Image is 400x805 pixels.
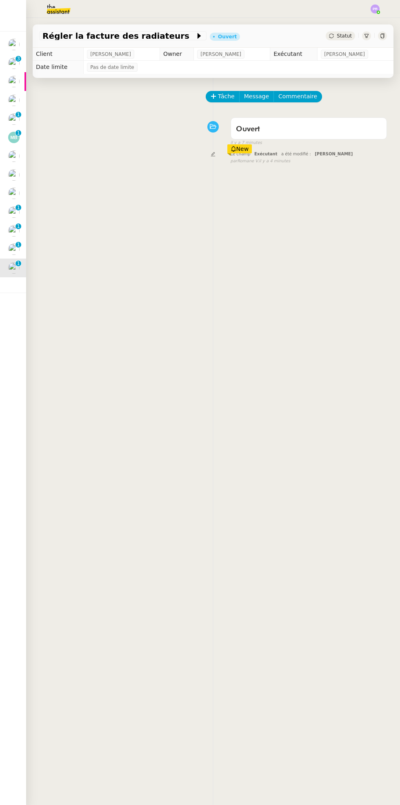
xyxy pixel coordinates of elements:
[273,91,322,102] button: Commentaire
[16,242,21,248] nz-badge-sup: 1
[236,126,260,133] span: Ouvert
[254,152,278,156] span: Exécutant
[281,152,311,156] span: a été modifié :
[17,130,20,137] p: 1
[33,61,84,74] td: Date limite
[8,39,20,50] img: users%2FfjlNmCTkLiVoA3HQjY3GA5JXGxb2%2Favatar%2Fstarofservice_97480retdsc0392.png
[8,95,20,106] img: users%2FfjlNmCTkLiVoA3HQjY3GA5JXGxb2%2Favatar%2Fstarofservice_97480retdsc0392.png
[16,205,21,210] nz-badge-sup: 1
[324,50,365,58] span: [PERSON_NAME]
[42,32,195,40] span: Régler la facture des radiateurs
[16,130,21,136] nz-badge-sup: 1
[259,158,290,165] span: il y a 4 minutes
[231,158,291,165] small: Romane V.
[17,242,20,249] p: 1
[8,262,20,274] img: users%2FfjlNmCTkLiVoA3HQjY3GA5JXGxb2%2Favatar%2Fstarofservice_97480retdsc0392.png
[218,34,237,39] div: Ouvert
[17,223,20,231] p: 1
[90,63,134,71] span: Pas de date limite
[8,113,20,125] img: users%2FfjlNmCTkLiVoA3HQjY3GA5JXGxb2%2Favatar%2Fstarofservice_97480retdsc0392.png
[227,144,252,153] div: New
[8,169,20,181] img: users%2FfjlNmCTkLiVoA3HQjY3GA5JXGxb2%2Favatar%2Fstarofservice_97480retdsc0392.png
[231,158,238,165] span: par
[8,206,20,218] img: users%2FfjlNmCTkLiVoA3HQjY3GA5JXGxb2%2Favatar%2Fstarofservice_97480retdsc0392.png
[8,243,20,255] img: users%2FfjlNmCTkLiVoA3HQjY3GA5JXGxb2%2Favatar%2Fstarofservice_97480retdsc0392.png
[270,48,318,61] td: Exécutant
[33,48,84,61] td: Client
[200,50,241,58] span: [PERSON_NAME]
[16,261,21,266] nz-badge-sup: 1
[16,56,21,62] nz-badge-sup: 3
[371,4,380,13] img: svg
[8,57,20,69] img: users%2FfjlNmCTkLiVoA3HQjY3GA5JXGxb2%2Favatar%2Fstarofservice_97480retdsc0392.png
[315,152,353,156] span: [PERSON_NAME]
[90,50,131,58] span: [PERSON_NAME]
[239,91,274,102] button: Message
[278,92,317,101] span: Commentaire
[16,112,21,117] nz-badge-sup: 1
[231,139,262,146] span: il y a 7 minutes
[231,152,251,156] span: Le champ
[8,225,20,237] img: users%2FfjlNmCTkLiVoA3HQjY3GA5JXGxb2%2Favatar%2Fstarofservice_97480retdsc0392.png
[218,92,235,101] span: Tâche
[17,112,20,119] p: 1
[8,132,20,143] img: svg
[244,92,269,101] span: Message
[17,56,20,63] p: 3
[206,91,240,102] button: Tâche
[17,261,20,268] p: 1
[337,33,352,39] span: Statut
[8,188,20,199] img: users%2FQNmrJKjvCnhZ9wRJPnUNc9lj8eE3%2Favatar%2F5ca36b56-0364-45de-a850-26ae83da85f1
[8,150,20,162] img: users%2F747wGtPOU8c06LfBMyRxetZoT1v2%2Favatar%2Fnokpict.jpg
[17,205,20,212] p: 1
[8,76,20,87] img: users%2FfjlNmCTkLiVoA3HQjY3GA5JXGxb2%2Favatar%2Fstarofservice_97480retdsc0392.png
[160,48,194,61] td: Owner
[16,223,21,229] nz-badge-sup: 1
